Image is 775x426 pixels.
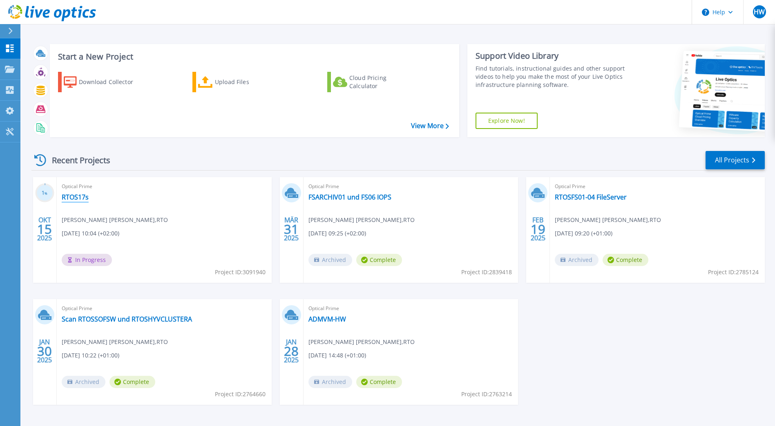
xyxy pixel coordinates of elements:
span: Complete [109,376,155,388]
span: [PERSON_NAME] [PERSON_NAME] , RTO [62,337,168,346]
div: OKT 2025 [37,214,52,244]
div: Recent Projects [31,150,121,170]
span: Project ID: 2763214 [461,390,512,399]
span: Optical Prime [308,182,514,191]
span: Archived [555,254,599,266]
div: JAN 2025 [37,336,52,366]
span: 28 [284,348,299,355]
span: [PERSON_NAME] [PERSON_NAME] , RTO [62,215,168,224]
span: In Progress [62,254,112,266]
span: Complete [356,254,402,266]
span: [PERSON_NAME] [PERSON_NAME] , RTO [308,337,415,346]
span: [DATE] 10:22 (+01:00) [62,351,119,360]
span: 31 [284,226,299,233]
a: Scan RTOSSOFSW und RTOSHYVCLUSTERA [62,315,192,323]
div: JAN 2025 [284,336,299,366]
a: RTOS17s [62,193,89,201]
span: Complete [356,376,402,388]
a: Cloud Pricing Calculator [327,72,418,92]
div: Cloud Pricing Calculator [349,74,415,90]
span: [PERSON_NAME] [PERSON_NAME] , RTO [308,215,415,224]
span: [PERSON_NAME] [PERSON_NAME] , RTO [555,215,661,224]
h3: Start a New Project [58,52,449,61]
span: Project ID: 2839418 [461,268,512,277]
span: [DATE] 14:48 (+01:00) [308,351,366,360]
span: Complete [603,254,648,266]
span: % [45,191,47,195]
span: [DATE] 09:25 (+02:00) [308,229,366,238]
span: Optical Prime [308,304,514,313]
a: Download Collector [58,72,149,92]
a: View More [411,122,449,130]
span: Project ID: 2764660 [215,390,266,399]
a: FSARCHIV01 und FS06 IOPS [308,193,391,201]
div: MÄR 2025 [284,214,299,244]
span: Archived [308,376,352,388]
span: Archived [308,254,352,266]
span: Archived [62,376,105,388]
h3: 1 [35,189,54,198]
a: ADMVM-HW [308,315,346,323]
span: HW [754,9,765,15]
div: Download Collector [79,74,144,90]
span: Optical Prime [555,182,760,191]
span: Project ID: 2785124 [708,268,759,277]
span: Optical Prime [62,304,267,313]
a: Upload Files [192,72,284,92]
span: 30 [37,348,52,355]
span: 15 [37,226,52,233]
span: [DATE] 09:20 (+01:00) [555,229,612,238]
a: RTOSFS01-04 FileServer [555,193,627,201]
span: [DATE] 10:04 (+02:00) [62,229,119,238]
a: All Projects [706,151,765,169]
span: 19 [531,226,545,233]
div: FEB 2025 [530,214,546,244]
a: Explore Now! [476,113,538,129]
div: Support Video Library [476,51,627,61]
div: Find tutorials, instructional guides and other support videos to help you make the most of your L... [476,64,627,89]
span: Project ID: 3091940 [215,268,266,277]
div: Upload Files [215,74,280,90]
span: Optical Prime [62,182,267,191]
